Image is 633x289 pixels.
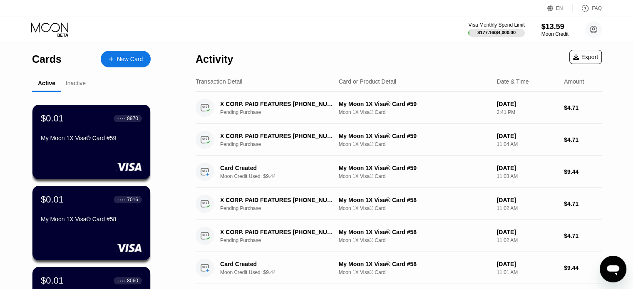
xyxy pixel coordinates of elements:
[468,22,524,28] div: Visa Monthly Spend Limit
[101,51,151,67] div: New Card
[220,197,334,203] div: X CORP. PAID FEATURES [PHONE_NUMBER] US
[496,205,557,211] div: 11:02 AM
[339,109,490,115] div: Moon 1X Visa® Card
[38,80,55,86] div: Active
[339,237,490,243] div: Moon 1X Visa® Card
[220,165,334,171] div: Card Created
[496,261,557,267] div: [DATE]
[496,197,557,203] div: [DATE]
[117,56,143,63] div: New Card
[592,5,602,11] div: FAQ
[220,101,334,107] div: X CORP. PAID FEATURES [PHONE_NUMBER] US
[196,252,602,284] div: Card CreatedMoon Credit Used: $9.44My Moon 1X Visa® Card #58Moon 1X Visa® Card[DATE]11:01 AM$9.44
[573,4,602,12] div: FAQ
[220,237,343,243] div: Pending Purchase
[573,54,598,60] div: Export
[496,237,557,243] div: 11:02 AM
[569,50,602,64] div: Export
[66,80,86,86] div: Inactive
[339,165,490,171] div: My Moon 1X Visa® Card #59
[339,133,490,139] div: My Moon 1X Visa® Card #59
[564,78,584,85] div: Amount
[339,101,490,107] div: My Moon 1X Visa® Card #59
[196,220,602,252] div: X CORP. PAID FEATURES [PHONE_NUMBER] USPending PurchaseMy Moon 1X Visa® Card #58Moon 1X Visa® Car...
[339,78,397,85] div: Card or Product Detail
[220,173,343,179] div: Moon Credit Used: $9.44
[496,229,557,235] div: [DATE]
[220,229,334,235] div: X CORP. PAID FEATURES [PHONE_NUMBER] US
[496,133,557,139] div: [DATE]
[32,186,150,260] div: $0.01● ● ● ●7016My Moon 1X Visa® Card #58
[339,269,490,275] div: Moon 1X Visa® Card
[496,109,557,115] div: 2:41 PM
[41,135,142,141] div: My Moon 1X Visa® Card #59
[468,22,524,37] div: Visa Monthly Spend Limit$177.16/$4,000.00
[127,197,138,203] div: 7016
[41,275,64,286] div: $0.01
[220,109,343,115] div: Pending Purchase
[196,188,602,220] div: X CORP. PAID FEATURES [PHONE_NUMBER] USPending PurchaseMy Moon 1X Visa® Card #58Moon 1X Visa® Car...
[339,197,490,203] div: My Moon 1X Visa® Card #58
[496,78,529,85] div: Date & Time
[564,136,602,143] div: $4.71
[41,113,64,124] div: $0.01
[220,261,334,267] div: Card Created
[32,53,62,65] div: Cards
[496,101,557,107] div: [DATE]
[196,156,602,188] div: Card CreatedMoon Credit Used: $9.44My Moon 1X Visa® Card #59Moon 1X Visa® Card[DATE]11:03 AM$9.44
[220,133,334,139] div: X CORP. PAID FEATURES [PHONE_NUMBER] US
[477,30,516,35] div: $177.16 / $4,000.00
[564,168,602,175] div: $9.44
[564,264,602,271] div: $9.44
[339,229,490,235] div: My Moon 1X Visa® Card #58
[496,141,557,147] div: 11:04 AM
[220,205,343,211] div: Pending Purchase
[496,269,557,275] div: 11:01 AM
[564,232,602,239] div: $4.71
[220,141,343,147] div: Pending Purchase
[496,173,557,179] div: 11:03 AM
[496,165,557,171] div: [DATE]
[41,216,142,222] div: My Moon 1X Visa® Card #58
[41,194,64,205] div: $0.01
[117,279,126,282] div: ● ● ● ●
[32,105,150,179] div: $0.01● ● ● ●8970My Moon 1X Visa® Card #59
[339,261,490,267] div: My Moon 1X Visa® Card #58
[541,31,568,37] div: Moon Credit
[564,200,602,207] div: $4.71
[220,269,343,275] div: Moon Credit Used: $9.44
[196,53,233,65] div: Activity
[556,5,563,11] div: EN
[117,198,126,201] div: ● ● ● ●
[339,173,490,179] div: Moon 1X Visa® Card
[196,124,602,156] div: X CORP. PAID FEATURES [PHONE_NUMBER] USPending PurchaseMy Moon 1X Visa® Card #59Moon 1X Visa® Car...
[117,117,126,120] div: ● ● ● ●
[541,22,568,37] div: $13.59Moon Credit
[196,78,242,85] div: Transaction Detail
[541,22,568,31] div: $13.59
[127,116,138,121] div: 8970
[564,104,602,111] div: $4.71
[339,141,490,147] div: Moon 1X Visa® Card
[600,256,626,282] iframe: Dugme za pokretanje prozora za razmenu poruka
[339,205,490,211] div: Moon 1X Visa® Card
[127,278,138,284] div: 8060
[196,92,602,124] div: X CORP. PAID FEATURES [PHONE_NUMBER] USPending PurchaseMy Moon 1X Visa® Card #59Moon 1X Visa® Car...
[547,4,573,12] div: EN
